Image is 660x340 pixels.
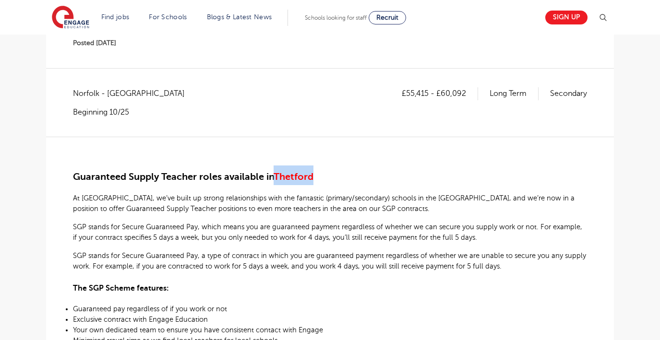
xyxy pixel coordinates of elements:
span: Recruit [376,14,398,21]
span: Schools looking for staff [305,14,367,21]
p: Beginning 10/25 [73,107,194,117]
a: Sign up [545,11,588,24]
span: Exclusive contract with Engage Education [73,316,208,323]
span: Posted [DATE] [73,39,116,47]
p: £55,415 - £60,092 [402,87,478,100]
span: Thetford [274,171,313,182]
span: Guaranteed pay regardless of if you work or not [73,305,227,313]
a: Blogs & Latest News [207,13,272,21]
a: For Schools [149,13,187,21]
a: Find jobs [101,13,130,21]
span: Norfolk - [GEOGRAPHIC_DATA] [73,87,194,100]
span: SGP stands for Secure Guaranteed Pay, which means you are guaranteed payment regardless of whethe... [73,223,582,241]
a: Recruit [369,11,406,24]
span: SGP stands for Secure Guaranteed Pay, a type of contract in which you are guaranteed payment rega... [73,252,586,270]
span: The SGP Scheme features: [73,284,169,293]
img: Engage Education [52,6,89,30]
p: Secondary [550,87,587,100]
span: At [GEOGRAPHIC_DATA], we’ve built up strong relationships with the fantastic (primary/secondary) ... [73,194,575,212]
span: Your own dedicated team to ensure you have consistent contact with Engage [73,326,323,334]
p: Long Term [490,87,539,100]
span: Guaranteed Supply Teacher roles available in [73,171,274,182]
